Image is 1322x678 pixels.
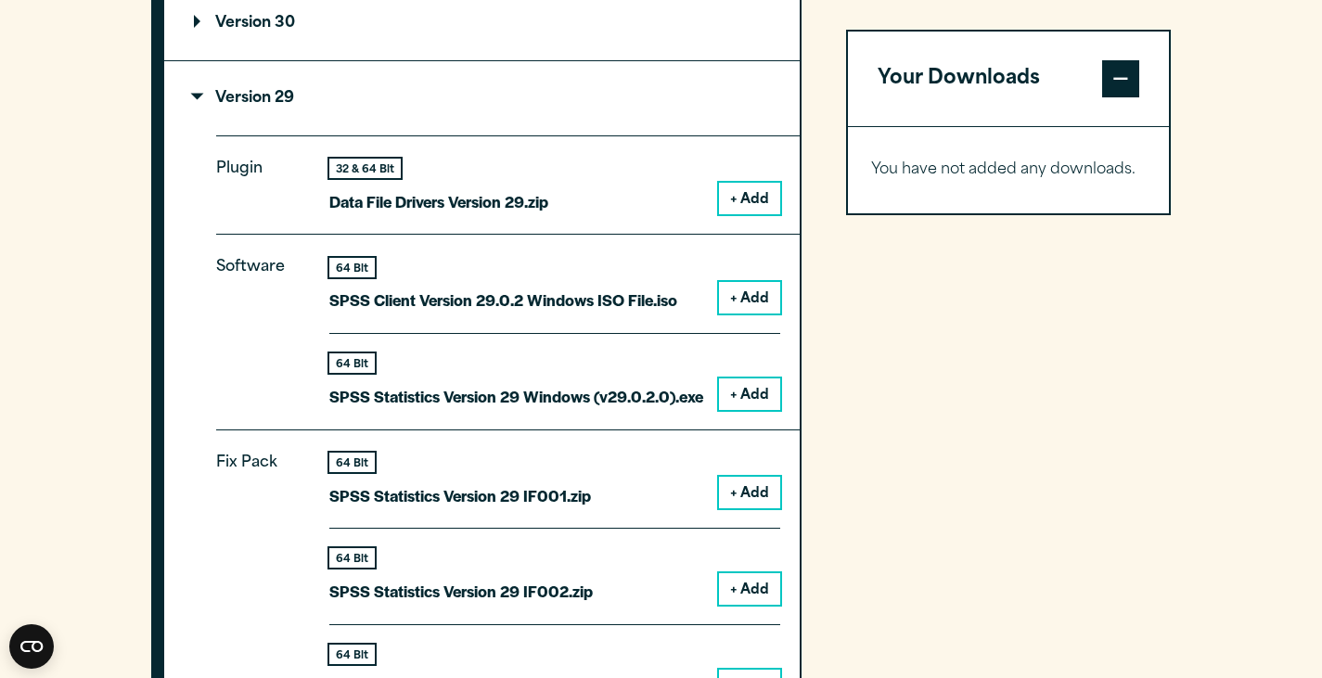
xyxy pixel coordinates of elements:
[329,159,401,178] div: 32 & 64 Bit
[719,477,780,508] button: + Add
[871,157,1147,184] p: You have not added any downloads.
[848,32,1170,126] button: Your Downloads
[329,645,375,664] div: 64 Bit
[9,624,54,669] button: Open CMP widget
[329,453,375,472] div: 64 Bit
[216,254,300,394] p: Software
[719,378,780,410] button: + Add
[329,548,375,568] div: 64 Bit
[329,353,375,373] div: 64 Bit
[194,91,294,106] p: Version 29
[329,482,591,509] p: SPSS Statistics Version 29 IF001.zip
[719,573,780,605] button: + Add
[329,578,593,605] p: SPSS Statistics Version 29 IF002.zip
[329,188,548,215] p: Data File Drivers Version 29.zip
[719,183,780,214] button: + Add
[329,287,677,313] p: SPSS Client Version 29.0.2 Windows ISO File.iso
[848,126,1170,213] div: Your Downloads
[719,282,780,313] button: + Add
[216,156,300,200] p: Plugin
[329,258,375,277] div: 64 Bit
[194,16,295,31] p: Version 30
[164,61,800,135] summary: Version 29
[329,383,703,410] p: SPSS Statistics Version 29 Windows (v29.0.2.0).exe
